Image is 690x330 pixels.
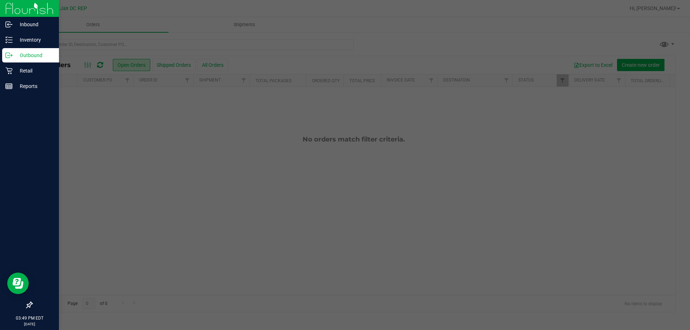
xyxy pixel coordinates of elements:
[5,36,13,43] inline-svg: Inventory
[5,83,13,90] inline-svg: Reports
[3,315,56,321] p: 03:49 PM EDT
[5,67,13,74] inline-svg: Retail
[7,273,29,294] iframe: Resource center
[13,66,56,75] p: Retail
[5,52,13,59] inline-svg: Outbound
[13,36,56,44] p: Inventory
[13,51,56,60] p: Outbound
[13,82,56,90] p: Reports
[3,321,56,327] p: [DATE]
[13,20,56,29] p: Inbound
[5,21,13,28] inline-svg: Inbound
